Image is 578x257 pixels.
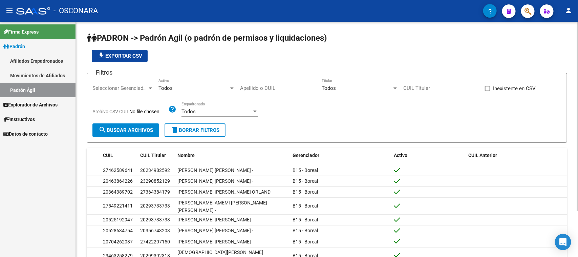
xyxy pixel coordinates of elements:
[87,33,327,43] span: PADRON -> Padrón Agil (o padrón de permisos y liquidaciones)
[103,166,133,174] div: 27462589641
[3,116,35,123] span: Instructivos
[290,148,391,163] datatable-header-cell: Gerenciador
[177,239,253,244] span: [PERSON_NAME] [PERSON_NAME] -
[140,177,170,185] div: 23290852129
[168,105,176,113] mat-icon: help
[564,6,573,15] mat-icon: person
[129,109,168,115] input: Archivo CSV CUIL
[103,227,133,235] div: 20528634754
[177,178,253,184] span: [PERSON_NAME] [PERSON_NAME] -
[175,148,290,163] datatable-header-cell: Nombre
[3,28,39,36] span: Firma Express
[140,166,170,174] div: 20234982592
[493,84,536,93] span: Inexistente en CSV
[293,228,318,233] span: B15 - Boreal
[293,239,318,244] span: B15 - Boreal
[92,50,148,62] button: Exportar CSV
[53,3,98,18] span: - OSCONARA
[177,167,253,173] span: [PERSON_NAME] [PERSON_NAME] -
[293,189,318,195] span: B15 - Boreal
[177,228,253,233] span: [PERSON_NAME] [PERSON_NAME] -
[466,148,567,163] datatable-header-cell: CUIL Anterior
[140,227,170,235] div: 20356743203
[177,217,253,222] span: [PERSON_NAME] [PERSON_NAME] -
[92,123,159,137] button: Buscar Archivos
[99,126,107,134] mat-icon: search
[92,68,116,77] h3: Filtros
[140,238,170,246] div: 27422207150
[293,203,318,209] span: B15 - Boreal
[103,238,133,246] div: 20704262087
[103,188,133,196] div: 20364389702
[158,85,173,91] span: Todos
[293,167,318,173] span: B15 - Boreal
[100,148,137,163] datatable-header-cell: CUIL
[92,85,147,91] span: Seleccionar Gerenciador
[177,189,273,195] span: [PERSON_NAME] [PERSON_NAME] ORLAND -
[177,200,267,213] span: [PERSON_NAME] AMEMI [PERSON_NAME] [PERSON_NAME] -
[165,123,226,137] button: Borrar Filtros
[3,43,25,50] span: Padrón
[103,216,133,224] div: 20525192947
[97,53,142,59] span: Exportar CSV
[322,85,336,91] span: Todos
[103,202,133,210] div: 27549221411
[177,153,195,158] span: Nombre
[293,178,318,184] span: B15 - Boreal
[293,153,319,158] span: Gerenciador
[140,202,170,210] div: 20293733733
[103,153,113,158] span: CUIL
[555,234,571,250] div: Open Intercom Messenger
[394,153,408,158] span: Activo
[99,127,153,133] span: Buscar Archivos
[92,109,129,114] span: Archivo CSV CUIL
[140,188,170,196] div: 27364384179
[103,177,133,185] div: 20463864226
[293,217,318,222] span: B15 - Boreal
[3,130,48,138] span: Datos de contacto
[391,148,466,163] datatable-header-cell: Activo
[140,153,166,158] span: CUIL Titular
[3,101,58,108] span: Explorador de Archivos
[97,52,105,60] mat-icon: file_download
[140,216,170,224] div: 20293733733
[171,127,219,133] span: Borrar Filtros
[171,126,179,134] mat-icon: delete
[468,153,497,158] span: CUIL Anterior
[181,108,196,115] span: Todos
[5,6,14,15] mat-icon: menu
[137,148,175,163] datatable-header-cell: CUIL Titular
